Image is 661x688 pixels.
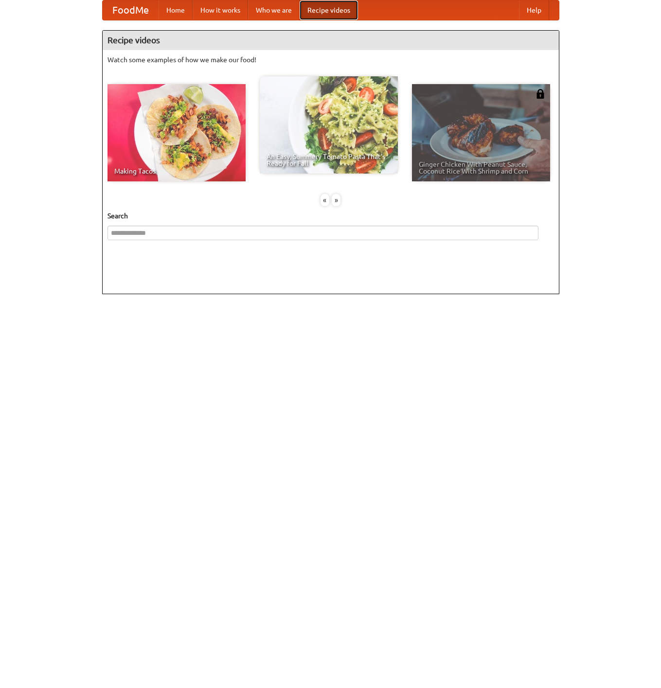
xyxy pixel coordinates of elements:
p: Watch some examples of how we make our food! [107,55,554,65]
a: Home [159,0,193,20]
a: How it works [193,0,248,20]
div: » [332,194,340,206]
a: FoodMe [103,0,159,20]
a: Help [519,0,549,20]
span: An Easy, Summery Tomato Pasta That's Ready for Fall [267,153,391,167]
a: Who we are [248,0,300,20]
a: Recipe videos [300,0,358,20]
a: Making Tacos [107,84,246,181]
span: Making Tacos [114,168,239,175]
a: An Easy, Summery Tomato Pasta That's Ready for Fall [260,76,398,174]
div: « [321,194,329,206]
img: 483408.png [536,89,545,99]
h5: Search [107,211,554,221]
h4: Recipe videos [103,31,559,50]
